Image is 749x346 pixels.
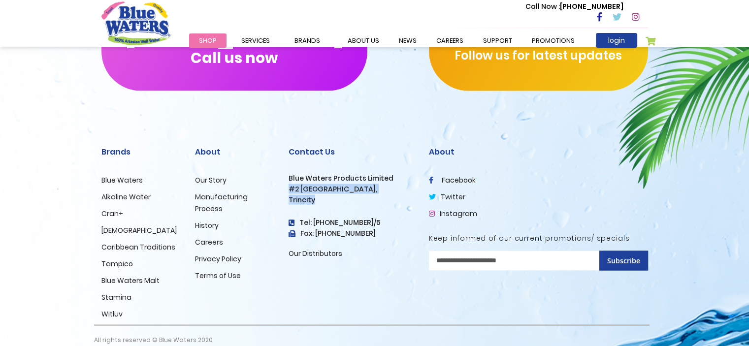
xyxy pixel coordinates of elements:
h3: Blue Waters Products Limited [289,174,414,182]
a: twitter [429,191,465,201]
a: Our Story [195,175,227,185]
a: Careers [195,237,223,247]
span: Shop [199,36,217,45]
button: Subscribe [599,251,648,270]
a: Cran+ [101,208,123,218]
a: Our Distributors [289,248,342,258]
span: Subscribe [607,255,640,265]
span: Call us now [191,55,278,61]
a: facebook [429,175,476,185]
h4: Tel: [PHONE_NUMBER]/5 [289,218,414,226]
a: Tampico [101,258,133,268]
a: Privacy Policy [195,253,241,263]
a: Alkaline Water [101,191,151,201]
a: History [195,220,219,230]
span: Brands [294,36,320,45]
h2: Brands [101,147,180,157]
a: Blue Waters [101,175,143,185]
a: Blue Waters Malt [101,275,160,285]
h5: Keep informed of our current promotions/ specials [429,234,648,242]
a: about us [338,33,389,48]
a: Terms of Use [195,270,241,280]
a: Caribbean Traditions [101,242,175,252]
a: support [473,33,522,48]
p: [PHONE_NUMBER] [525,1,623,12]
a: login [596,33,637,48]
a: Promotions [522,33,585,48]
h3: Fax: [PHONE_NUMBER] [289,229,414,237]
p: Follow us for latest updates [429,47,648,64]
span: Call Now : [525,1,560,11]
span: Services [241,36,270,45]
a: [DEMOGRAPHIC_DATA] [101,225,177,235]
a: Witluv [101,309,123,318]
h3: #2 [GEOGRAPHIC_DATA], [289,185,414,193]
a: Manufacturing Process [195,191,248,213]
h2: Contact Us [289,147,414,157]
a: store logo [101,1,170,45]
a: Instagram [429,208,477,218]
h2: About [429,147,648,157]
a: News [389,33,426,48]
h2: About [195,147,274,157]
h3: Trincity [289,195,414,204]
a: Stamina [101,292,131,302]
a: careers [426,33,473,48]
